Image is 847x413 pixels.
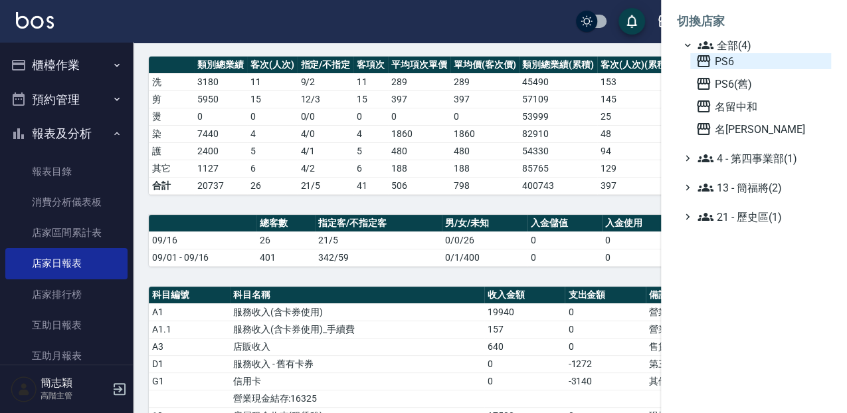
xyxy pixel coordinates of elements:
[698,150,826,166] span: 4 - 第四事業部(1)
[698,37,826,53] span: 全部(4)
[696,98,826,114] span: 名留中和
[677,5,831,37] li: 切換店家
[698,209,826,225] span: 21 - 歷史區(1)
[698,180,826,196] span: 13 - 簡福將(2)
[696,121,826,137] span: 名[PERSON_NAME]
[696,76,826,92] span: PS6(舊)
[696,53,826,69] span: PS6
